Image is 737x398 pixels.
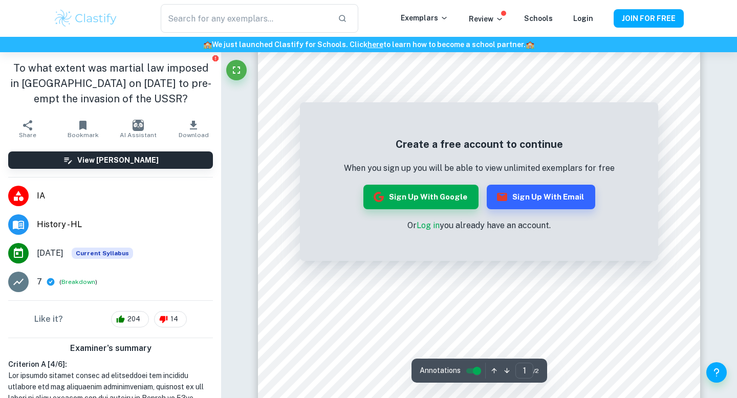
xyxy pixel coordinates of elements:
[344,137,615,152] h5: Create a free account to continue
[417,220,440,230] a: Log in
[133,120,144,131] img: AI Assistant
[37,276,42,288] p: 7
[573,14,593,23] a: Login
[19,131,36,139] span: Share
[72,248,133,259] div: This exemplar is based on the current syllabus. Feel free to refer to it for inspiration/ideas wh...
[487,185,595,209] button: Sign up with Email
[211,54,219,62] button: Report issue
[8,60,213,106] h1: To what extent was martial law imposed in [GEOGRAPHIC_DATA] on [DATE] to pre-empt the invasion of...
[61,277,95,286] button: Breakdown
[533,366,539,375] span: / 2
[469,13,504,25] p: Review
[37,247,63,259] span: [DATE]
[59,277,97,287] span: ( )
[37,218,213,231] span: History - HL
[122,314,146,324] span: 204
[166,115,221,143] button: Download
[526,40,534,49] span: 🏫
[34,313,63,325] h6: Like it?
[226,60,247,80] button: Fullscreen
[614,9,684,28] button: JOIN FOR FREE
[68,131,99,139] span: Bookmark
[344,162,615,174] p: When you sign up you will be able to view unlimited exemplars for free
[120,131,157,139] span: AI Assistant
[165,314,184,324] span: 14
[367,40,383,49] a: here
[203,40,212,49] span: 🏫
[179,131,209,139] span: Download
[161,4,330,33] input: Search for any exemplars...
[53,8,118,29] img: Clastify logo
[154,311,187,327] div: 14
[72,248,133,259] span: Current Syllabus
[111,115,166,143] button: AI Assistant
[363,185,479,209] button: Sign up with Google
[77,154,159,166] h6: View [PERSON_NAME]
[8,151,213,169] button: View [PERSON_NAME]
[8,359,213,370] h6: Criterion A [ 4 / 6 ]:
[401,12,448,24] p: Exemplars
[55,115,111,143] button: Bookmark
[37,190,213,202] span: IA
[4,342,217,355] h6: Examiner's summary
[706,362,727,383] button: Help and Feedback
[2,39,735,50] h6: We just launched Clastify for Schools. Click to learn how to become a school partner.
[524,14,553,23] a: Schools
[344,219,615,232] p: Or you already have an account.
[111,311,149,327] div: 204
[420,365,461,376] span: Annotations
